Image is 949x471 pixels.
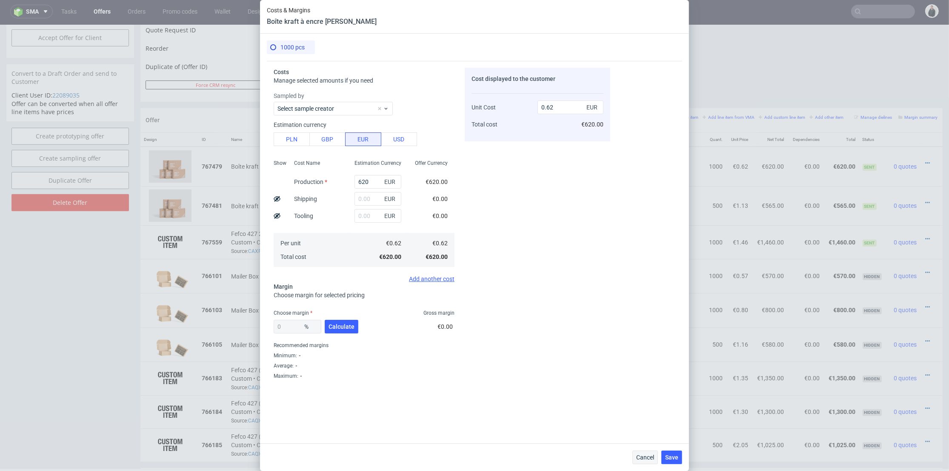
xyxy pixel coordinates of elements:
[704,200,726,233] td: 1000
[823,108,859,122] th: Total
[248,426,266,432] a: CAQX-3
[146,92,160,98] span: Offer
[439,316,470,323] span: SPEC- 213737
[329,408,360,415] span: SPEC- 213800
[231,204,701,230] div: Custom • Custom
[894,316,917,323] span: 0 quotes
[752,108,787,122] th: Net Total
[277,105,334,112] label: Select sample creator
[752,234,787,268] td: €570.00
[231,246,701,255] div: • [GEOGRAPHIC_DATA] • Black • Eco • No foil
[704,403,726,437] td: 500
[894,138,917,145] span: 0 quotes
[823,268,859,302] td: €800.00
[231,137,701,146] div: • Packhelp Zapier • Translation missing: en.zpkj.product.color_mode.print-monochrome-white-only-i...
[149,409,192,431] img: ico-item-custom-a8f9c3db6a5631ce2f509e228e8b95abde266dc4376634de7b166047de09ff05.png
[231,316,322,324] span: Mailer Box F56 (26 x 20 x 10.5 cm)
[199,108,228,122] th: ID
[704,336,726,370] td: 1000
[303,205,334,212] span: SPEC- 214575
[274,310,312,316] label: Choose margin
[752,121,787,161] td: €620.00
[704,108,726,122] th: Quant.
[274,292,365,299] span: Choose margin for selected pricing
[823,302,859,337] td: €580.00
[726,200,752,233] td: €1.46
[381,132,417,146] button: USD
[231,315,701,324] div: • [GEOGRAPHIC_DATA] • Black • Eco • No foil
[787,336,823,370] td: €0.00
[863,417,882,424] span: hidden
[354,192,401,206] input: 0.00
[423,310,454,316] span: Gross margin
[863,139,877,146] span: Sent
[787,370,823,403] td: €0.00
[787,200,823,233] td: €0.00
[863,384,882,391] span: hidden
[726,336,752,370] td: €1.35
[863,282,882,289] span: hidden
[426,178,448,185] span: €620.00
[140,443,943,462] div: Notes displayed below the Offer
[6,39,134,66] div: Convert to a Draft Order and send to Customer
[704,268,726,302] td: 1000
[446,282,477,289] span: SPEC- 213736
[231,137,326,146] span: Boîte kraft à encre [PERSON_NAME]
[894,350,917,356] span: 0 quotes
[787,234,823,268] td: €0.00
[231,204,302,213] span: Fefco 427 240x170x70mm
[638,178,669,185] span: SPEC- 214543
[52,66,80,74] a: 22089035
[379,253,401,260] span: €620.00
[280,240,301,247] span: Per unit
[231,177,326,185] span: Boîte kraft à encre [PERSON_NAME]
[202,247,223,254] strong: 766101
[202,214,223,221] strong: 767559
[274,92,454,100] label: Sampled by
[759,90,805,95] small: Add custom line item
[752,370,787,403] td: €1,300.00
[294,362,297,369] div: -
[202,383,223,390] strong: 766184
[294,178,327,185] label: Production
[472,104,496,111] span: Unit Cost
[248,223,266,229] a: CAXP-1
[345,132,381,146] button: EUR
[303,321,320,333] span: %
[726,121,752,161] td: €0.62
[274,69,289,75] span: Costs
[638,138,669,145] span: SPEC- 214542
[823,121,859,161] td: €620.00
[426,253,448,260] span: €620.00
[231,373,701,400] div: Custom • Custom
[704,161,726,200] td: 500
[472,75,555,82] span: Cost displayed to the customer
[149,207,192,228] img: ico-item-custom-a8f9c3db6a5631ce2f509e228e8b95abde266dc4376634de7b166047de09ff05.png
[149,342,192,364] img: ico-item-custom-a8f9c3db6a5631ce2f509e228e8b95abde266dc4376634de7b166047de09ff05.png
[294,160,320,167] span: Cost Name
[274,283,293,290] span: Margin
[823,234,859,268] td: €570.00
[894,214,917,221] span: 0 quotes
[632,451,658,464] button: Cancel
[231,407,701,433] div: Custom • Custom
[274,160,286,167] span: Show
[202,177,223,184] strong: 767481
[863,317,882,324] span: hidden
[703,90,755,95] small: Add line item from VMA
[383,210,400,222] span: EUR
[787,268,823,302] td: €0.00
[231,393,266,399] span: Source:
[149,164,192,197] img: 1027256-white-on-kraft-2
[149,376,192,397] img: ico-item-custom-a8f9c3db6a5631ce2f509e228e8b95abde266dc4376634de7b166047de09ff05.png
[704,121,726,161] td: 1000
[140,108,199,122] th: Design
[726,234,752,268] td: €0.57
[659,90,698,95] small: Add PIM line item
[325,320,358,333] button: Calculate
[280,253,306,260] span: Total cost
[726,161,752,200] td: €1.13
[231,176,701,185] div: • Packhelp Zapier • Translation missing: en.zpkj.product.color_mode.print-monochrome-white-only-i...
[274,361,454,371] div: Average :
[472,121,497,128] span: Total cost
